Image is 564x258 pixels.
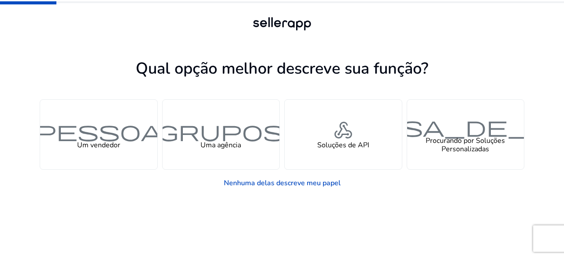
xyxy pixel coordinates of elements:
[224,178,341,188] font: Nenhuma delas descreve meu papel
[162,99,280,170] button: gruposUma agência
[136,58,428,79] font: Qual opção melhor descreve sua função?
[407,99,525,170] button: pesquisa_de_recursosProcurando por Soluções Personalizadas
[426,136,505,154] font: Procurando por Soluções Personalizadas
[200,140,241,150] font: Uma agência
[333,118,354,143] font: webhook
[157,118,284,143] font: grupos
[40,99,158,170] button: pessoaUm vendedor
[317,140,369,150] font: Soluções de API
[77,140,120,150] font: Um vendedor
[35,118,162,143] font: pessoa
[284,99,402,170] button: webhookSoluções de API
